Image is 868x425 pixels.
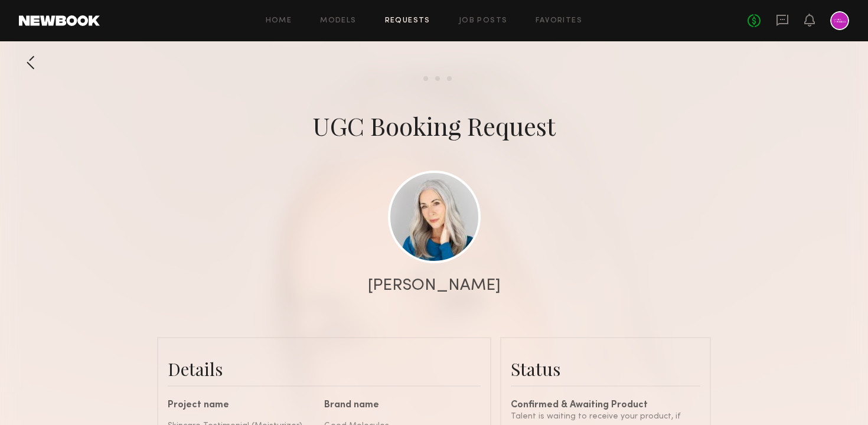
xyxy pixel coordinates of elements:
[168,357,481,381] div: Details
[368,277,501,294] div: [PERSON_NAME]
[385,17,430,25] a: Requests
[536,17,582,25] a: Favorites
[511,357,700,381] div: Status
[459,17,508,25] a: Job Posts
[320,17,356,25] a: Models
[511,401,700,410] div: Confirmed & Awaiting Product
[324,401,472,410] div: Brand name
[266,17,292,25] a: Home
[168,401,315,410] div: Project name
[312,109,556,142] div: UGC Booking Request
